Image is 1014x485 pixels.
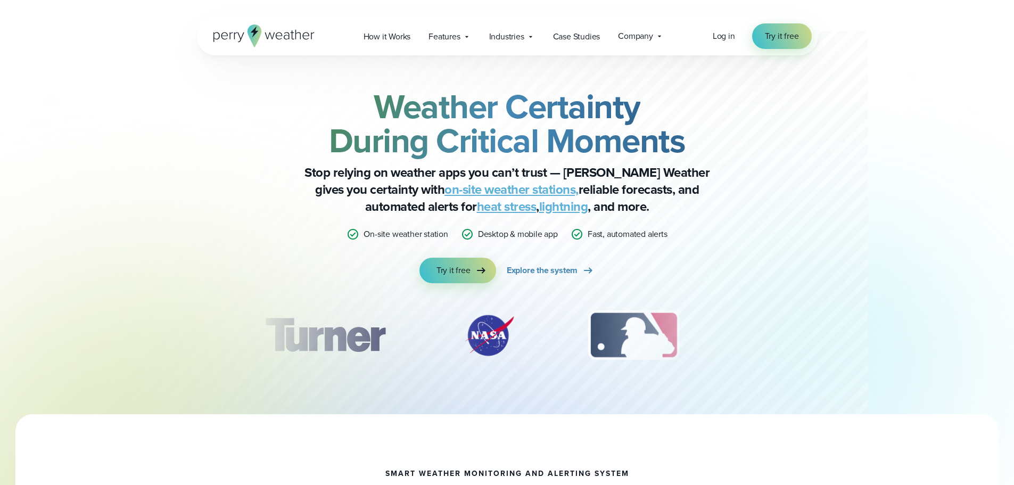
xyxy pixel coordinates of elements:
[355,26,420,47] a: How it Works
[452,309,526,362] div: 2 of 12
[544,26,609,47] a: Case Studies
[294,164,720,215] p: Stop relying on weather apps you can’t trust — [PERSON_NAME] Weather gives you certainty with rel...
[713,30,735,42] span: Log in
[507,264,578,277] span: Explore the system
[741,309,826,362] div: 4 of 12
[741,309,826,362] img: PGA.svg
[249,309,400,362] img: Turner-Construction_1.svg
[588,228,667,241] p: Fast, automated alerts
[249,309,400,362] div: 1 of 12
[578,309,690,362] div: 3 of 12
[428,30,460,43] span: Features
[250,309,765,367] div: slideshow
[578,309,690,362] img: MLB.svg
[419,258,496,283] a: Try it free
[752,23,812,49] a: Try it free
[477,197,537,216] a: heat stress
[618,30,653,43] span: Company
[364,228,448,241] p: On-site weather station
[329,81,686,166] strong: Weather Certainty During Critical Moments
[444,180,579,199] a: on-site weather stations,
[452,309,526,362] img: NASA.svg
[489,30,524,43] span: Industries
[436,264,471,277] span: Try it free
[478,228,558,241] p: Desktop & mobile app
[765,30,799,43] span: Try it free
[713,30,735,43] a: Log in
[553,30,600,43] span: Case Studies
[385,470,629,478] h1: smart weather monitoring and alerting system
[364,30,411,43] span: How it Works
[507,258,595,283] a: Explore the system
[539,197,588,216] a: lightning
